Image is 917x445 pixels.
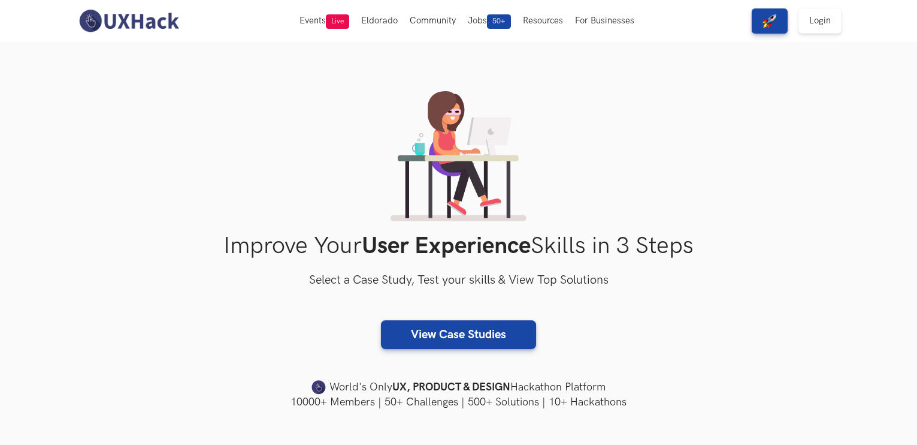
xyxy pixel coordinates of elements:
[762,14,777,28] img: rocket
[326,14,349,29] span: Live
[75,8,182,34] img: UXHack-logo.png
[362,232,531,260] strong: User Experience
[75,271,842,290] h3: Select a Case Study, Test your skills & View Top Solutions
[391,91,526,221] img: lady working on laptop
[75,395,842,410] h4: 10000+ Members | 50+ Challenges | 500+ Solutions | 10+ Hackathons
[392,379,510,396] strong: UX, PRODUCT & DESIGN
[75,379,842,396] h4: World's Only Hackathon Platform
[381,320,536,349] a: View Case Studies
[75,232,842,260] h1: Improve Your Skills in 3 Steps
[311,380,326,395] img: uxhack-favicon-image.png
[487,14,511,29] span: 50+
[798,8,842,34] a: Login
